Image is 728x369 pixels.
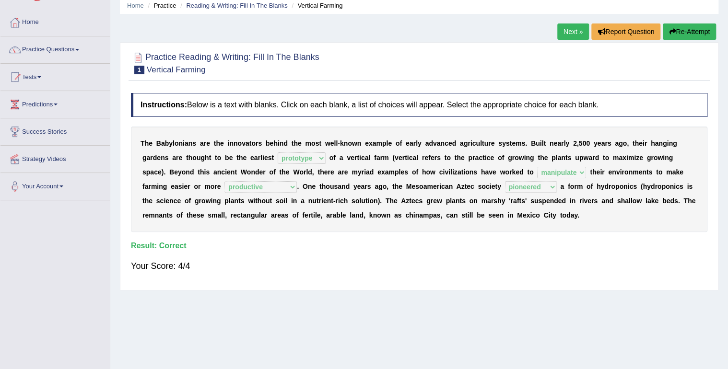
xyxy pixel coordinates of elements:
[237,139,242,147] b: o
[437,154,441,161] b: s
[225,168,227,176] b: i
[416,154,418,161] b: l
[256,139,258,147] b: r
[165,139,169,147] b: b
[213,168,217,176] b: a
[206,168,210,176] b: s
[214,139,216,147] b: t
[268,154,272,161] b: s
[278,139,280,147] b: i
[541,139,543,147] b: l
[127,2,144,9] a: Home
[526,154,530,161] b: n
[280,139,284,147] b: n
[669,154,673,161] b: g
[357,154,359,161] b: t
[258,139,262,147] b: s
[594,139,598,147] b: y
[174,168,178,176] b: e
[445,154,447,161] b: t
[0,36,110,60] a: Practice Questions
[247,168,251,176] b: o
[153,154,157,161] b: d
[178,139,183,147] b: n
[538,154,540,161] b: t
[173,139,175,147] b: l
[583,154,588,161] b: w
[258,154,260,161] b: r
[186,154,188,161] b: t
[354,154,357,161] b: r
[227,168,231,176] b: e
[663,23,716,40] button: Re-Attempt
[231,168,235,176] b: n
[658,139,663,147] b: n
[591,23,660,40] button: Report Question
[134,66,144,74] span: 1
[410,139,413,147] b: a
[388,139,392,147] b: e
[536,139,540,147] b: u
[518,154,524,161] b: w
[476,139,480,147] b: u
[512,139,516,147] b: e
[156,139,161,147] b: B
[243,154,247,161] b: e
[188,154,193,161] b: h
[142,154,147,161] b: g
[530,154,534,161] b: g
[260,154,262,161] b: l
[329,154,334,161] b: o
[254,154,258,161] b: a
[468,154,472,161] b: p
[647,154,651,161] b: g
[374,154,376,161] b: f
[150,168,154,176] b: a
[229,139,234,147] b: n
[305,139,311,147] b: m
[407,154,409,161] b: i
[182,168,186,176] b: o
[457,154,461,161] b: h
[376,139,382,147] b: m
[269,168,273,176] b: o
[636,154,639,161] b: z
[351,154,354,161] b: e
[395,154,399,161] b: v
[654,154,658,161] b: o
[605,154,609,161] b: o
[161,139,165,147] b: a
[480,139,482,147] b: l
[347,154,351,161] b: v
[673,139,677,147] b: g
[294,139,298,147] b: h
[577,139,579,147] b: ,
[490,154,494,161] b: e
[145,1,176,10] li: Practice
[279,168,282,176] b: t
[396,139,400,147] b: o
[178,168,182,176] b: y
[157,154,161,161] b: e
[425,139,429,147] b: a
[639,154,643,161] b: e
[361,154,365,161] b: c
[512,154,514,161] b: r
[608,139,611,147] b: s
[557,23,589,40] a: Next »
[605,139,607,147] b: r
[236,154,239,161] b: t
[365,139,369,147] b: e
[229,154,233,161] b: e
[482,139,484,147] b: t
[485,154,487,161] b: i
[579,154,584,161] b: p
[626,154,628,161] b: i
[215,154,217,161] b: t
[405,154,407,161] b: t
[336,139,338,147] b: l
[433,139,437,147] b: v
[506,139,510,147] b: s
[472,139,476,147] b: c
[595,154,599,161] b: d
